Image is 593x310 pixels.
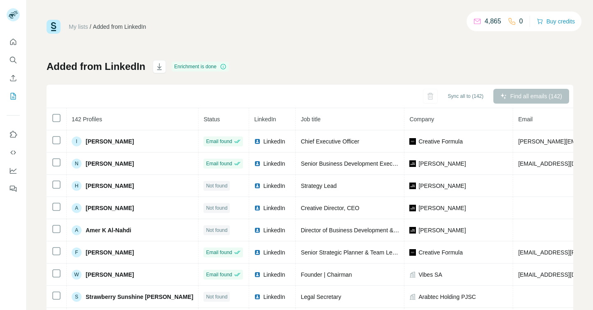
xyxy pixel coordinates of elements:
[254,271,261,278] img: LinkedIn logo
[254,160,261,167] img: LinkedIn logo
[418,293,476,301] span: Arabtec Holding PJSC
[263,293,285,301] span: LinkedIn
[47,60,145,73] h1: Added from LinkedIn
[301,160,404,167] span: Senior Business Development Executive
[203,116,220,123] span: Status
[301,183,336,189] span: Strategy Lead
[7,181,20,196] button: Feedback
[7,145,20,160] button: Use Surfe API
[72,136,82,146] div: I
[409,205,416,211] img: company-logo
[418,160,466,168] span: [PERSON_NAME]
[409,160,416,167] img: company-logo
[418,137,462,146] span: Creative Formula
[72,292,82,302] div: S
[86,293,193,301] span: Strawberry Sunshine [PERSON_NAME]
[72,116,102,123] span: 142 Profiles
[409,249,416,256] img: company-logo
[409,183,416,189] img: company-logo
[72,225,82,235] div: A
[172,62,229,72] div: Enrichment is done
[301,294,341,300] span: Legal Secretary
[301,138,359,145] span: Chief Executive Officer
[7,53,20,67] button: Search
[86,160,134,168] span: [PERSON_NAME]
[409,116,434,123] span: Company
[263,271,285,279] span: LinkedIn
[442,90,489,102] button: Sync all to (142)
[93,23,146,31] div: Added from LinkedIn
[206,271,232,278] span: Email found
[72,248,82,257] div: F
[418,204,466,212] span: [PERSON_NAME]
[301,227,418,234] span: Director of Business Development & Accounts
[448,93,483,100] span: Sync all to (142)
[263,137,285,146] span: LinkedIn
[72,203,82,213] div: A
[7,163,20,178] button: Dashboard
[86,137,134,146] span: [PERSON_NAME]
[7,127,20,142] button: Use Surfe on LinkedIn
[86,204,134,212] span: [PERSON_NAME]
[263,160,285,168] span: LinkedIn
[418,226,466,234] span: [PERSON_NAME]
[301,249,404,256] span: Senior Strategic Planner & Team Leader
[7,71,20,86] button: Enrich CSV
[518,116,532,123] span: Email
[418,182,466,190] span: [PERSON_NAME]
[206,204,227,212] span: Not found
[254,116,276,123] span: LinkedIn
[254,138,261,145] img: LinkedIn logo
[519,16,523,26] p: 0
[537,16,575,27] button: Buy credits
[301,205,359,211] span: Creative Director, CEO
[206,227,227,234] span: Not found
[7,35,20,49] button: Quick start
[72,270,82,280] div: W
[7,89,20,104] button: My lists
[72,181,82,191] div: H
[254,227,261,234] img: LinkedIn logo
[206,182,227,190] span: Not found
[301,271,352,278] span: Founder | Chairman
[90,23,91,31] li: /
[409,227,416,234] img: company-logo
[418,271,442,279] span: Vibes SA
[263,182,285,190] span: LinkedIn
[206,249,232,256] span: Email found
[263,226,285,234] span: LinkedIn
[86,226,131,234] span: Amer K Al-Nahdi
[47,20,61,34] img: Surfe Logo
[254,183,261,189] img: LinkedIn logo
[72,159,82,169] div: N
[86,248,134,257] span: [PERSON_NAME]
[409,138,416,145] img: company-logo
[206,293,227,301] span: Not found
[86,271,134,279] span: [PERSON_NAME]
[263,248,285,257] span: LinkedIn
[418,248,462,257] span: Creative Formula
[301,116,320,123] span: Job title
[263,204,285,212] span: LinkedIn
[206,138,232,145] span: Email found
[206,160,232,167] span: Email found
[69,23,88,30] a: My lists
[254,249,261,256] img: LinkedIn logo
[485,16,501,26] p: 4,865
[254,205,261,211] img: LinkedIn logo
[254,294,261,300] img: LinkedIn logo
[86,182,134,190] span: [PERSON_NAME]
